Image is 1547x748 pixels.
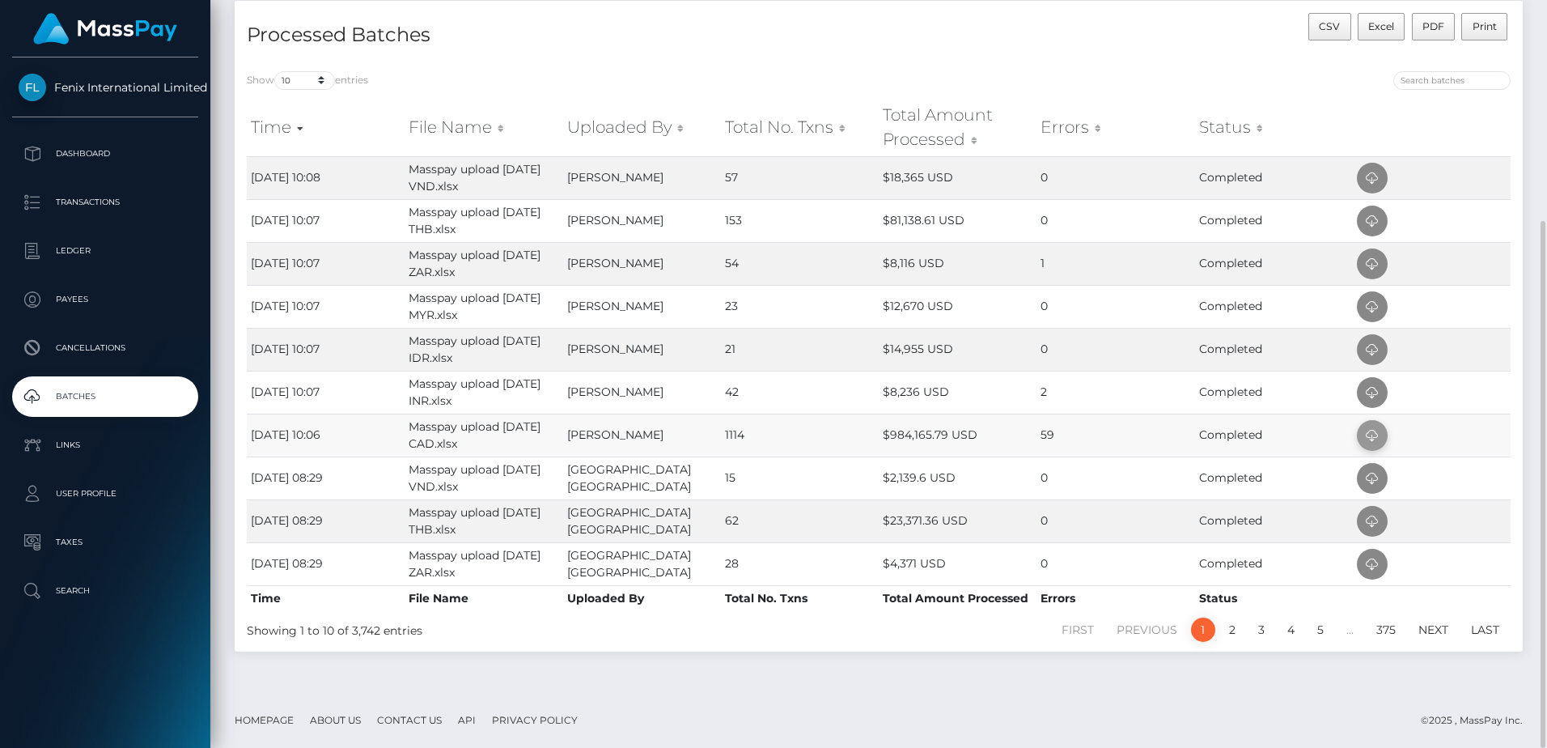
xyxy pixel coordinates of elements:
[12,571,198,611] a: Search
[721,328,879,371] td: 21
[247,371,405,414] td: [DATE] 10:07
[19,482,192,506] p: User Profile
[405,328,562,371] td: Masspay upload [DATE] IDR.xlsx
[405,242,562,285] td: Masspay upload [DATE] ZAR.xlsx
[721,285,879,328] td: 23
[228,708,300,733] a: Homepage
[405,199,562,242] td: Masspay upload [DATE] THB.xlsx
[247,616,759,640] div: Showing 1 to 10 of 3,742 entries
[405,585,562,611] th: File Name
[1036,328,1194,371] td: 0
[563,542,721,585] td: [GEOGRAPHIC_DATA] [GEOGRAPHIC_DATA]
[12,425,198,465] a: Links
[563,242,721,285] td: [PERSON_NAME]
[1195,156,1353,199] td: Completed
[563,499,721,542] td: [GEOGRAPHIC_DATA] [GEOGRAPHIC_DATA]
[563,457,721,499] td: [GEOGRAPHIC_DATA] [GEOGRAPHIC_DATA]
[1195,242,1353,285] td: Completed
[721,542,879,585] td: 28
[1036,499,1194,542] td: 0
[1195,414,1353,457] td: Completed
[563,328,721,371] td: [PERSON_NAME]
[1036,156,1194,199] td: 0
[563,156,721,199] td: [PERSON_NAME]
[879,156,1036,199] td: $18,365 USD
[1036,285,1194,328] td: 0
[1036,457,1194,499] td: 0
[247,199,405,242] td: [DATE] 10:07
[405,99,562,156] th: File Name: activate to sort column ascending
[1249,618,1274,642] a: 3
[247,285,405,328] td: [DATE] 10:07
[1278,618,1303,642] a: 4
[721,371,879,414] td: 42
[274,71,335,90] select: Showentries
[1412,13,1456,40] button: PDF
[1367,618,1405,642] a: 375
[563,585,721,611] th: Uploaded By
[405,457,562,499] td: Masspay upload [DATE] VND.xlsx
[1421,712,1535,729] div: © 2025 , MassPay Inc.
[1195,542,1353,585] td: Completed
[12,328,198,368] a: Cancellations
[879,542,1036,585] td: $4,371 USD
[721,99,879,156] th: Total No. Txns: activate to sort column ascending
[721,585,879,611] th: Total No. Txns
[1195,99,1353,156] th: Status: activate to sort column ascending
[879,414,1036,457] td: $984,165.79 USD
[1036,199,1194,242] td: 0
[247,585,405,611] th: Time
[405,542,562,585] td: Masspay upload [DATE] ZAR.xlsx
[721,457,879,499] td: 15
[879,457,1036,499] td: $2,139.6 USD
[563,285,721,328] td: [PERSON_NAME]
[247,99,405,156] th: Time: activate to sort column ascending
[1195,457,1353,499] td: Completed
[405,371,562,414] td: Masspay upload [DATE] INR.xlsx
[1195,328,1353,371] td: Completed
[721,414,879,457] td: 1114
[563,99,721,156] th: Uploaded By: activate to sort column ascending
[371,708,448,733] a: Contact Us
[1036,99,1194,156] th: Errors: activate to sort column ascending
[451,708,482,733] a: API
[247,328,405,371] td: [DATE] 10:07
[1220,618,1244,642] a: 2
[19,142,192,166] p: Dashboard
[405,156,562,199] td: Masspay upload [DATE] VND.xlsx
[721,199,879,242] td: 153
[247,21,867,49] h4: Processed Batches
[1036,242,1194,285] td: 1
[19,239,192,263] p: Ledger
[247,414,405,457] td: [DATE] 10:06
[1422,20,1444,32] span: PDF
[19,530,192,555] p: Taxes
[1195,371,1353,414] td: Completed
[12,474,198,514] a: User Profile
[879,199,1036,242] td: $81,138.61 USD
[1368,20,1394,32] span: Excel
[879,285,1036,328] td: $12,670 USD
[1195,199,1353,242] td: Completed
[485,708,584,733] a: Privacy Policy
[1473,20,1497,32] span: Print
[33,13,177,45] img: MassPay Logo
[405,285,562,328] td: Masspay upload [DATE] MYR.xlsx
[1195,499,1353,542] td: Completed
[247,71,368,90] label: Show entries
[12,522,198,563] a: Taxes
[1358,13,1405,40] button: Excel
[1036,371,1194,414] td: 2
[879,371,1036,414] td: $8,236 USD
[303,708,367,733] a: About Us
[19,190,192,215] p: Transactions
[247,542,405,585] td: [DATE] 08:29
[1393,71,1511,90] input: Search batches
[721,156,879,199] td: 57
[247,457,405,499] td: [DATE] 08:29
[1195,585,1353,611] th: Status
[405,414,562,457] td: Masspay upload [DATE] CAD.xlsx
[12,80,198,95] span: Fenix International Limited
[19,74,46,101] img: Fenix International Limited
[12,182,198,223] a: Transactions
